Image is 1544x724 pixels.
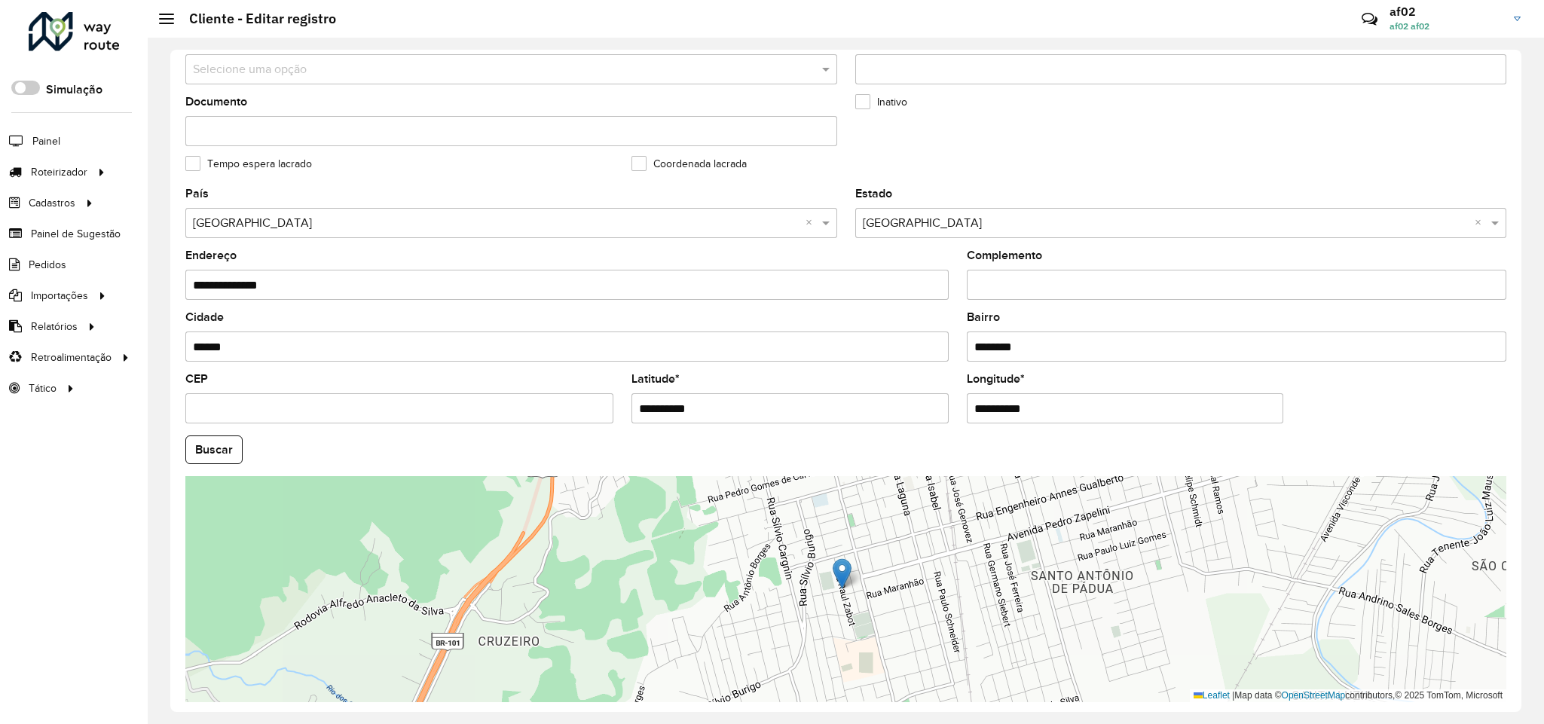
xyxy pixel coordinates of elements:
[185,156,312,172] label: Tempo espera lacrado
[31,226,121,242] span: Painel de Sugestão
[29,380,57,396] span: Tático
[31,319,78,335] span: Relatórios
[1390,5,1503,19] h3: af02
[29,195,75,211] span: Cadastros
[46,81,102,99] label: Simulação
[1475,214,1487,232] span: Clear all
[855,185,892,203] label: Estado
[967,246,1042,264] label: Complemento
[967,370,1025,388] label: Longitude
[631,370,680,388] label: Latitude
[833,558,851,589] img: Marker
[31,288,88,304] span: Importações
[1190,689,1506,702] div: Map data © contributors,© 2025 TomTom, Microsoft
[1232,690,1234,701] span: |
[32,133,60,149] span: Painel
[967,308,1000,326] label: Bairro
[855,94,907,110] label: Inativo
[31,350,112,365] span: Retroalimentação
[185,435,243,464] button: Buscar
[631,156,747,172] label: Coordenada lacrada
[174,11,336,27] h2: Cliente - Editar registro
[185,370,208,388] label: CEP
[1194,690,1230,701] a: Leaflet
[185,93,247,111] label: Documento
[29,257,66,273] span: Pedidos
[185,308,224,326] label: Cidade
[31,164,87,180] span: Roteirizador
[185,246,237,264] label: Endereço
[185,185,209,203] label: País
[1282,690,1346,701] a: OpenStreetMap
[806,214,818,232] span: Clear all
[1353,3,1386,35] a: Contato Rápido
[1390,20,1503,33] span: af02 af02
